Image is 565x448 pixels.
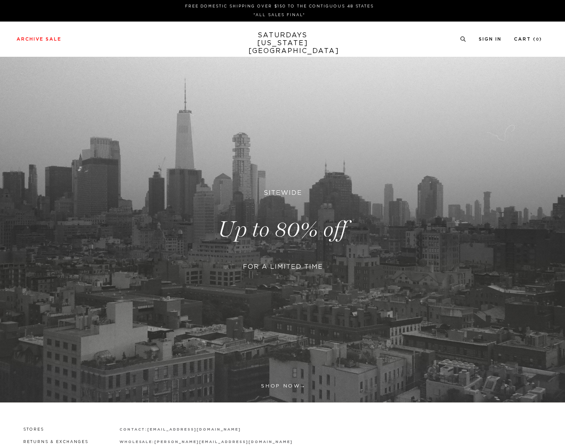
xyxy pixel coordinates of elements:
a: SATURDAYS[US_STATE][GEOGRAPHIC_DATA] [248,31,317,55]
a: Returns & Exchanges [23,440,88,444]
p: *ALL SALES FINAL* [20,12,539,18]
p: FREE DOMESTIC SHIPPING OVER $150 TO THE CONTIGUOUS 48 STATES [20,3,539,10]
a: [EMAIL_ADDRESS][DOMAIN_NAME] [147,428,241,431]
strong: wholesale: [119,440,155,444]
a: [PERSON_NAME][EMAIL_ADDRESS][DOMAIN_NAME] [154,440,292,444]
a: Archive Sale [17,37,61,41]
strong: contact: [119,428,148,431]
small: 0 [536,38,539,41]
a: Stores [23,428,44,431]
a: Cart (0) [514,37,542,41]
a: Sign In [479,37,502,41]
